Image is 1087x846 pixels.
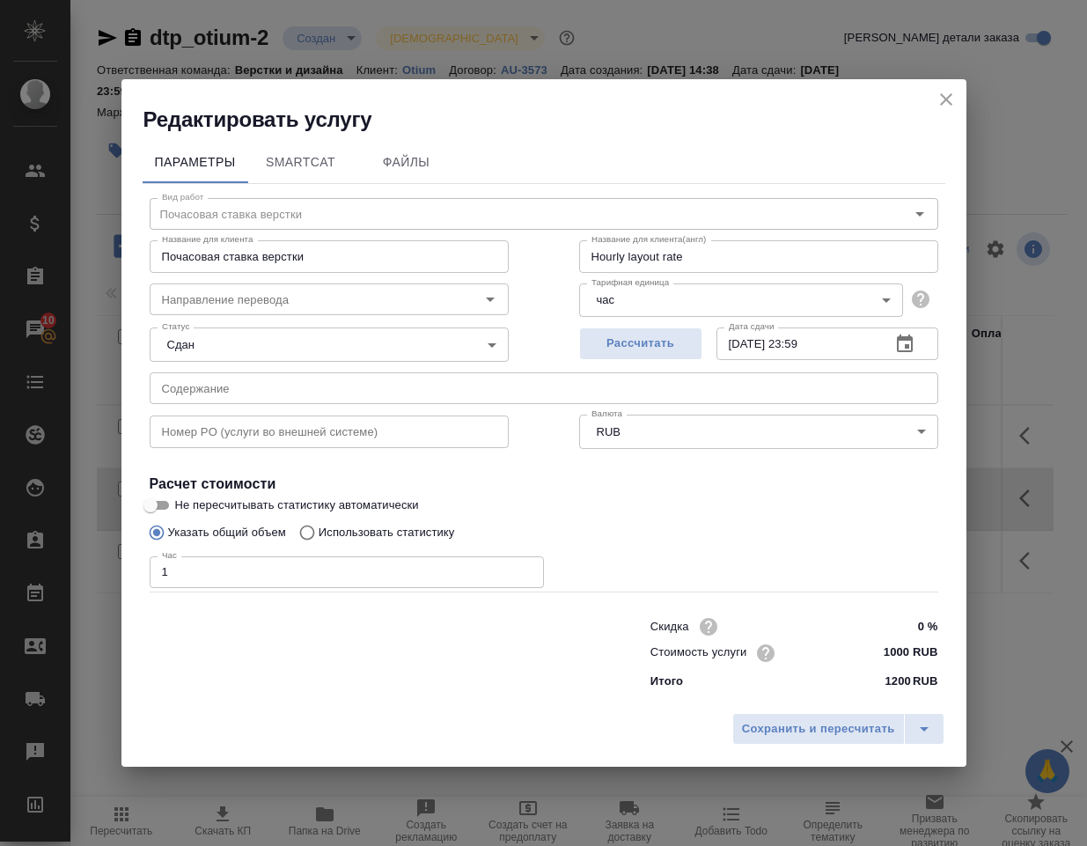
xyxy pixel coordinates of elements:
h2: Редактировать услугу [143,106,966,134]
h4: Расчет стоимости [150,474,938,495]
button: Open [478,287,503,312]
p: RUB [913,673,938,690]
span: Не пересчитывать статистику автоматически [175,497,419,514]
div: Сдан [150,327,509,361]
button: close [933,86,959,113]
span: Рассчитать [589,334,693,354]
span: Сохранить и пересчитать [742,719,895,739]
div: RUB [579,415,938,448]
p: Указать общий объем [168,524,286,541]
button: Рассчитать [579,327,702,360]
p: 1200 [885,673,910,690]
p: Скидка [650,618,689,636]
button: Сохранить и пересчитать [732,713,905,745]
p: Использовать статистику [319,524,455,541]
p: Итого [650,673,683,690]
p: Стоимость услуги [650,644,747,661]
input: ✎ Введи что-нибудь [871,614,937,639]
span: SmartCat [259,151,343,173]
span: Файлы [364,151,449,173]
button: час [591,292,621,307]
button: Сдан [162,337,200,352]
div: split button [732,713,944,745]
button: RUB [591,424,626,439]
div: час [579,283,903,317]
span: Параметры [153,151,238,173]
input: ✎ Введи что-нибудь [871,640,937,666]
